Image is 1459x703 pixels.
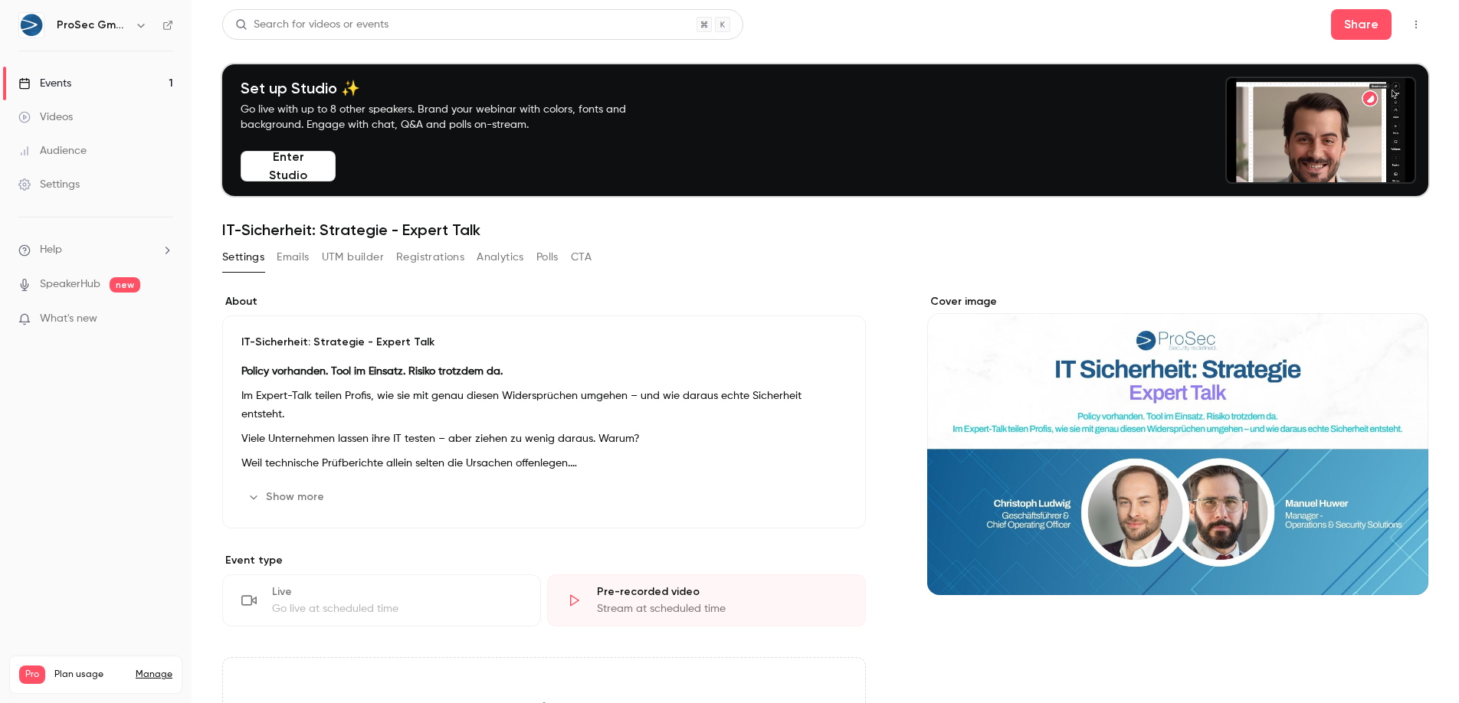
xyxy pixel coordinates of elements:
p: Im Expert-Talk teilen Profis, wie sie mit genau diesen Widersprüchen umgehen – und wie daraus ech... [241,387,847,423]
button: Settings [222,245,264,270]
h1: IT-Sicherheit: Strategie - Expert Talk [222,221,1428,239]
button: Share [1331,9,1392,40]
a: Manage [136,669,172,681]
button: Enter Studio [241,151,336,181]
div: Audience [18,143,87,159]
label: About [222,294,866,309]
h6: ProSec GmbH [57,18,129,33]
p: Event type [222,553,866,568]
div: Pre-recorded videoStream at scheduled time [547,574,866,626]
p: IT-Sicherheit: Strategie - Expert Talk [241,335,847,350]
img: ProSec GmbH [19,13,44,38]
label: Cover image [927,294,1428,309]
p: Go live with up to 8 other speakers. Brand your webinar with colors, fonts and background. Engage... [241,102,662,132]
div: Settings [18,177,80,192]
div: Pre-recorded video [597,584,847,600]
button: Registrations [396,245,464,270]
span: Pro [19,665,45,684]
button: UTM builder [322,245,384,270]
div: Stream at scheduled time [597,601,847,616]
a: SpeakerHub [40,276,100,293]
span: Plan usage [54,669,126,681]
button: Analytics [477,245,524,270]
p: Viele Unternehmen lassen ihre IT testen – aber ziehen zu wenig daraus. Warum? [241,430,847,448]
div: Videos [18,110,73,125]
span: new [110,277,140,293]
div: LiveGo live at scheduled time [222,574,541,626]
div: Search for videos or events [235,17,389,33]
span: What's new [40,311,97,327]
button: Polls [536,245,559,270]
iframe: Noticeable Trigger [155,312,173,326]
div: Go live at scheduled time [272,601,522,616]
p: Weil technische Prüfberichte allein selten die Ursachen offenlegen. [241,454,847,472]
button: Show more [241,485,333,509]
h4: Set up Studio ✨ [241,79,662,97]
div: Events [18,76,71,91]
section: Cover image [927,294,1428,595]
button: Emails [277,245,309,270]
span: Help [40,242,62,258]
strong: Policy vorhanden. Tool im Einsatz. Risiko trotzdem da. [241,366,503,377]
div: Live [272,584,522,600]
li: help-dropdown-opener [18,242,173,258]
button: CTA [571,245,592,270]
